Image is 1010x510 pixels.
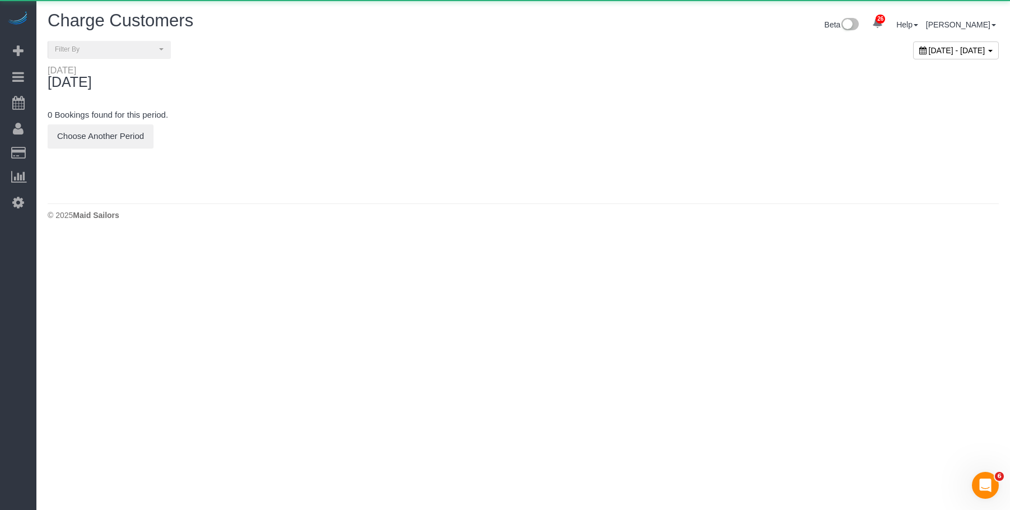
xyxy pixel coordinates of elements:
[48,110,999,120] h4: 0 Bookings found for this period.
[48,210,999,221] div: © 2025
[48,66,103,90] div: [DATE]
[876,15,885,24] span: 26
[867,11,888,36] a: 26
[929,46,985,55] span: [DATE] - [DATE]
[825,20,859,29] a: Beta
[926,20,996,29] a: [PERSON_NAME]
[55,45,156,54] span: Filter By
[896,20,918,29] a: Help
[7,11,29,27] img: Automaid Logo
[48,41,171,58] button: Filter By
[73,211,119,220] strong: Maid Sailors
[48,11,193,30] span: Charge Customers
[48,124,153,148] button: Choose Another Period
[972,472,999,499] iframe: Intercom live chat
[48,66,92,75] div: [DATE]
[840,18,859,33] img: New interface
[995,472,1004,481] span: 6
